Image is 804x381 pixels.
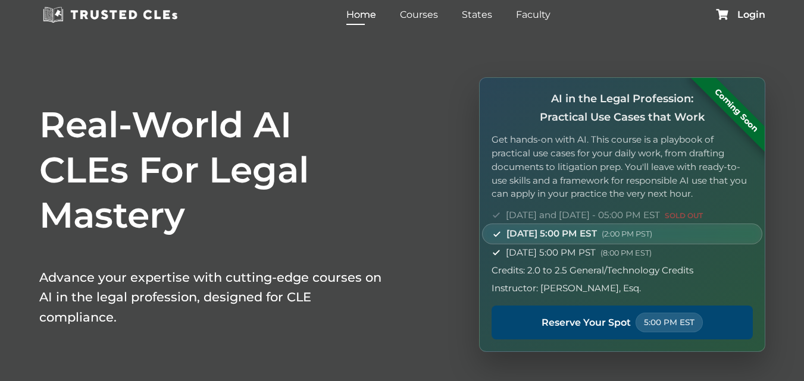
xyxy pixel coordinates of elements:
[689,64,783,157] div: Coming Soon
[492,133,752,201] p: Get hands-on with AI. This course is a playbook of practical use cases for your daily work, from ...
[506,245,652,260] span: [DATE] 5:00 PM PST
[665,211,703,220] span: SOLD OUT
[39,102,384,238] h1: Real-World AI CLEs For Legal Mastery
[397,6,441,23] a: Courses
[506,208,703,222] span: [DATE] and [DATE] - 05:00 PM EST
[636,313,703,332] span: 5:00 PM EST
[737,10,765,20] a: Login
[343,6,379,23] a: Home
[506,226,652,241] span: [DATE] 5:00 PM EST
[459,6,495,23] a: States
[492,306,752,339] a: Reserve Your Spot 5:00 PM EST
[492,90,752,126] h4: AI in the Legal Profession: Practical Use Cases that Work
[602,229,652,238] span: (2:00 PM PST)
[513,6,553,23] a: Faculty
[39,267,384,328] p: Advance your expertise with cutting-edge courses on AI in the legal profession, designed for CLE ...
[492,263,693,278] span: Credits: 2.0 to 2.5 General/Technology Credits
[600,248,652,257] span: (8:00 PM EST)
[542,315,631,330] span: Reserve Your Spot
[39,6,182,24] img: Trusted CLEs
[492,281,641,295] span: Instructor: [PERSON_NAME], Esq.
